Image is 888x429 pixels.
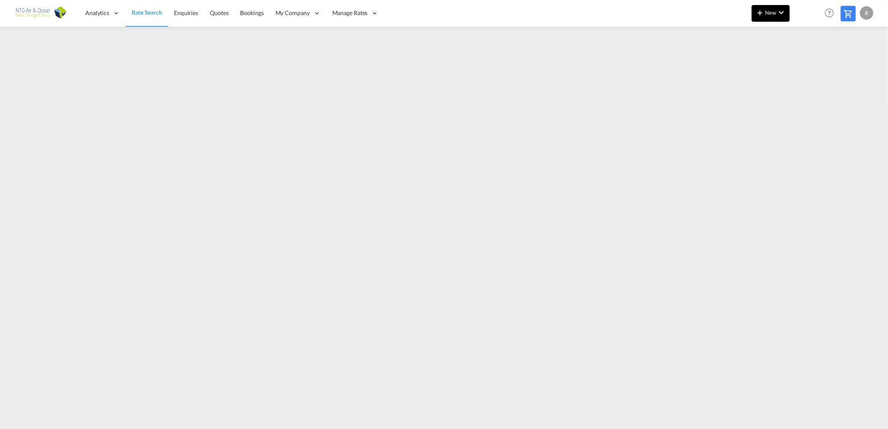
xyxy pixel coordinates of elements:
span: New [755,9,786,16]
span: Help [822,6,837,20]
div: R [860,6,873,20]
div: Help [822,6,841,21]
span: My Company [276,9,310,17]
img: 3755d540b01311ec8f4e635e801fad27.png [13,4,69,23]
span: Manage Rates [332,9,368,17]
span: Rate Search [132,9,162,16]
span: Quotes [210,9,228,16]
md-icon: icon-plus 400-fg [755,8,765,18]
span: Analytics [85,9,109,17]
md-icon: icon-chevron-down [776,8,786,18]
span: Bookings [240,9,264,16]
span: Enquiries [174,9,198,16]
button: icon-plus 400-fgNewicon-chevron-down [752,5,790,22]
